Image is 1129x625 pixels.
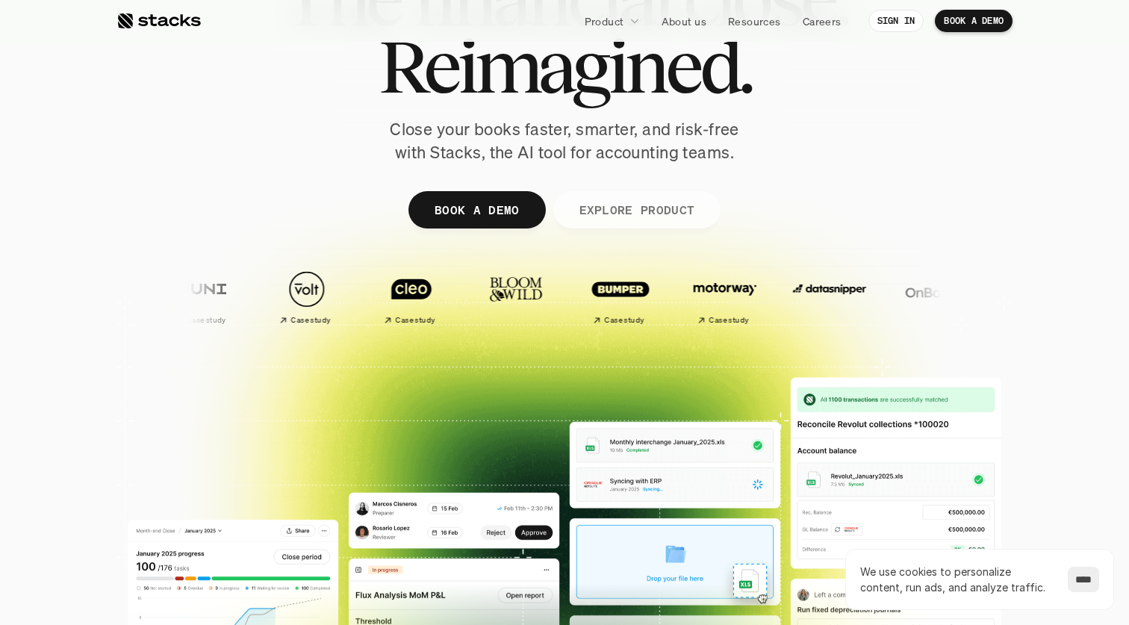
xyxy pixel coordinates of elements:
h2: Case study [396,316,435,325]
a: Case study [572,263,669,331]
a: Case study [677,263,774,331]
span: Reimagined. [379,33,751,100]
p: We use cookies to personalize content, run ads, and analyze traffic. [860,564,1053,595]
a: BOOK A DEMO [408,191,546,228]
p: Resources [728,13,781,29]
p: BOOK A DEMO [944,16,1004,26]
h2: Case study [291,316,331,325]
p: BOOK A DEMO [435,199,520,220]
a: Case study [363,263,460,331]
a: About us [653,7,715,34]
h2: Case study [187,316,226,325]
a: Resources [719,7,790,34]
p: Product [585,13,624,29]
p: Close your books faster, smarter, and risk-free with Stacks, the AI tool for accounting teams. [378,118,751,164]
h2: Case study [709,316,749,325]
a: BOOK A DEMO [935,10,1013,32]
a: SIGN IN [868,10,924,32]
p: About us [662,13,706,29]
p: SIGN IN [877,16,915,26]
p: EXPLORE PRODUCT [579,199,694,220]
h2: Case study [605,316,644,325]
a: Case study [154,263,251,331]
p: Careers [803,13,842,29]
a: EXPLORE PRODUCT [553,191,721,228]
a: Privacy Policy [176,284,242,295]
a: Careers [794,7,850,34]
a: Case study [258,263,355,331]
